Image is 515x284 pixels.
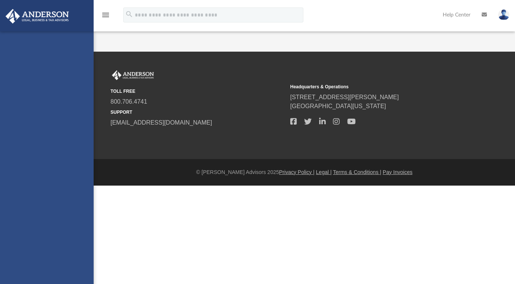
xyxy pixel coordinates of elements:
[333,169,381,175] a: Terms & Conditions |
[110,70,155,80] img: Anderson Advisors Platinum Portal
[279,169,315,175] a: Privacy Policy |
[498,9,509,20] img: User Pic
[316,169,332,175] a: Legal |
[110,98,147,105] a: 800.706.4741
[290,94,399,100] a: [STREET_ADDRESS][PERSON_NAME]
[290,103,386,109] a: [GEOGRAPHIC_DATA][US_STATE]
[290,83,465,90] small: Headquarters & Operations
[101,14,110,19] a: menu
[101,10,110,19] i: menu
[125,10,133,18] i: search
[3,9,71,24] img: Anderson Advisors Platinum Portal
[110,109,285,116] small: SUPPORT
[110,88,285,95] small: TOLL FREE
[110,119,212,126] a: [EMAIL_ADDRESS][DOMAIN_NAME]
[94,168,515,176] div: © [PERSON_NAME] Advisors 2025
[383,169,412,175] a: Pay Invoices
